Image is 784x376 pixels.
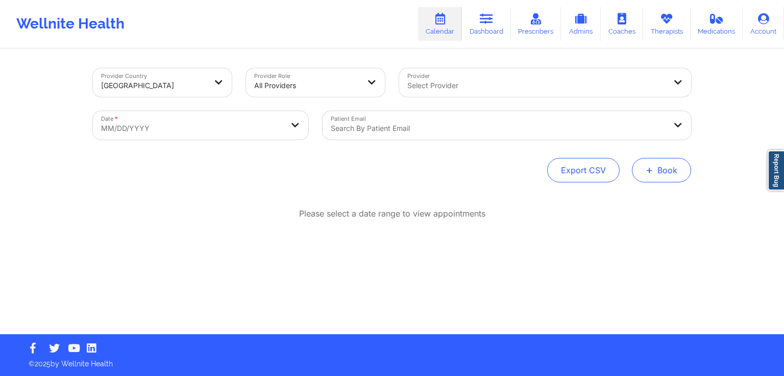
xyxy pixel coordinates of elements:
a: Medications [691,7,743,41]
p: © 2025 by Wellnite Health [21,352,763,369]
span: + [646,167,653,173]
a: Coaches [601,7,643,41]
a: Account [743,7,784,41]
button: +Book [632,158,691,182]
p: Please select a date range to view appointments [299,208,485,220]
div: [GEOGRAPHIC_DATA] [101,74,206,97]
a: Therapists [643,7,691,41]
a: Dashboard [462,7,511,41]
a: Prescribers [511,7,561,41]
div: All Providers [254,74,359,97]
a: Calendar [418,7,462,41]
button: Export CSV [547,158,620,182]
a: Report Bug [768,150,784,191]
a: Admins [561,7,601,41]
